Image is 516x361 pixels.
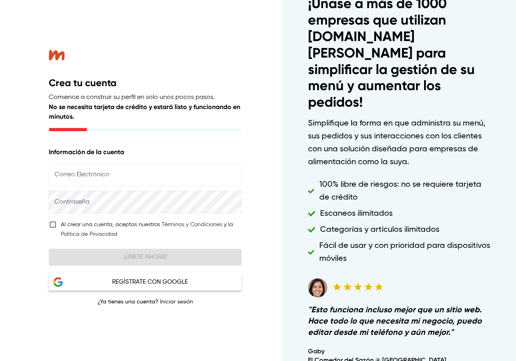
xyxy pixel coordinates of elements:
h6: Categorías y artículos ilimitados [320,223,439,236]
h2: Crea tu cuenta [49,76,241,89]
a: Política de Privacidad [61,231,117,237]
h6: 100% libre de riesgos: no se requiere tarjeta de crédito [319,178,490,204]
div: Al crear una cuenta, aceptas nuestros y la [61,220,241,239]
h6: Fácil de usar y con prioridad para dispositivos móviles [319,239,490,265]
div: Regístrate con Google [63,277,237,287]
h6: Simplifique la forma en que administra su menú, sus pedidos y sus interacciones con los clientes ... [308,117,490,169]
h6: " Esto funciona incluso mejor que un sitio web. Hace todo lo que necesita mi negocio, puedo edita... [308,304,490,338]
p: No se necesita tarjeta de crédito y estará listo y funcionando en minutos. [49,102,241,122]
button: Google LogoRegístrate con Google [49,274,241,291]
a: Términos y Condiciones [162,222,222,227]
p: ¿Ya tienes una cuenta? [49,299,241,305]
p: Comience a construir su perfil en solo unos pocos pasos. [49,93,241,102]
img: Google Logo [53,277,63,287]
p: Información de la cuenta [49,147,241,157]
a: Iniciar sesión [160,299,193,305]
h6: Escaneos ilimitados [320,207,393,220]
img: Testimonial avatar [308,278,327,297]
